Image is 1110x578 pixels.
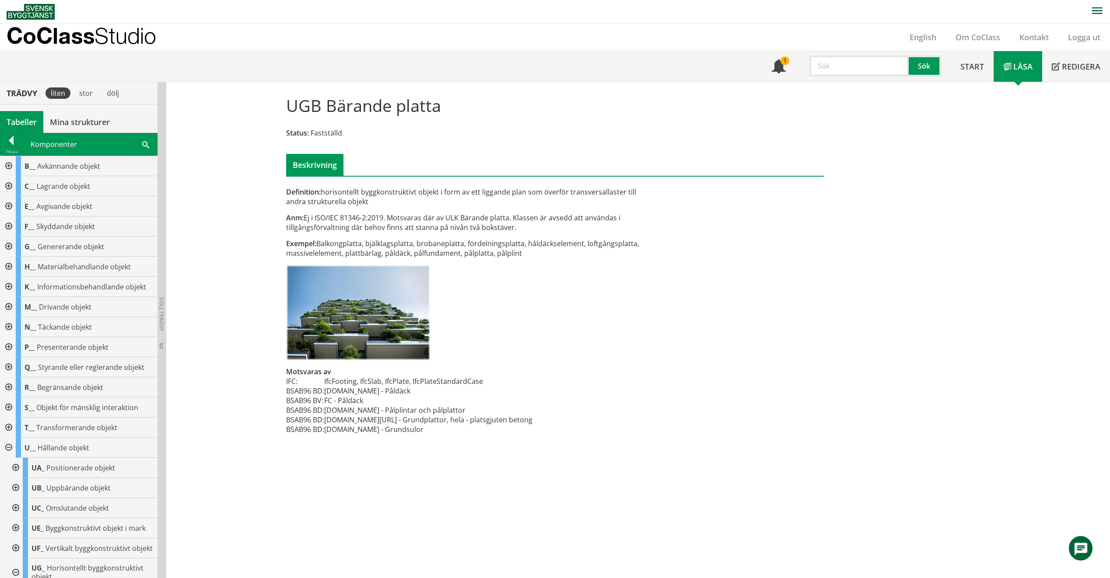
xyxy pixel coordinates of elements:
[38,443,89,453] span: Hållande objekt
[324,376,532,386] td: IfcFooting, IfcSlab, IfcPlate, IfcPlateStandardCase
[909,56,941,77] button: Sök
[951,51,994,82] a: Start
[286,415,324,425] td: BSAB96 BD:
[286,213,640,232] div: Ej i ISO/IEC 81346-2:2019. Motsvaras där av ULK Bärande platta. Klassen är avsedd att användas i ...
[39,302,91,312] span: Drivande objekt
[37,383,103,392] span: Begränsande objekt
[1058,32,1110,42] a: Logga ut
[286,386,324,396] td: BSAB96 BD:
[286,425,324,434] td: BSAB96 BD:
[36,222,95,231] span: Skyddande objekt
[286,396,324,405] td: BSAB96 BV:
[32,503,44,513] span: UC_
[324,386,532,396] td: [DOMAIN_NAME] - Påldäck
[0,148,22,155] div: Tillbaka
[2,88,42,98] div: Trädvy
[286,128,309,138] span: Status:
[25,383,35,392] span: R__
[25,423,35,432] span: T__
[900,32,946,42] a: English
[32,563,45,573] span: UG_
[324,425,532,434] td: [DOMAIN_NAME] - Grundsulor
[38,262,131,272] span: Materialbehandlande objekt
[946,32,1010,42] a: Om CoClass
[286,96,441,115] h1: UGB Bärande platta
[25,222,35,231] span: F__
[38,242,104,251] span: Genererande objekt
[25,443,36,453] span: U__
[102,87,124,99] div: dölj
[286,405,324,415] td: BSAB96 BD:
[37,282,146,292] span: Informationsbehandlande objekt
[25,202,35,211] span: E__
[32,483,45,493] span: UB_
[25,302,37,312] span: M__
[36,423,117,432] span: Transformerande objekt
[960,61,984,72] span: Start
[46,523,146,533] span: Byggkonstruktivt objekt i mark
[286,213,304,223] span: Anm:
[1013,61,1033,72] span: Läsa
[95,23,156,49] span: Studio
[25,161,35,171] span: B__
[286,239,640,258] div: Balkongplatta, bjälklagsplatta, brobaneplatta, fördelningsplatta, håldäckselement, loftgångsplatt...
[324,415,532,425] td: [DOMAIN_NAME][URL] - Grundplattor, hela - platsgjuten betong
[38,362,144,372] span: Styrande eller reglerande objekt
[1042,51,1110,82] a: Redigera
[46,87,70,99] div: liten
[158,297,165,331] span: Dölj trädvy
[142,139,149,149] span: Sök i tabellen
[25,282,35,292] span: K__
[23,133,157,155] div: Komponenter
[286,239,316,248] span: Exempel:
[25,181,35,191] span: C__
[36,202,92,211] span: Avgivande objekt
[286,187,321,197] span: Definition:
[772,60,786,74] span: Notifikationer
[25,403,35,412] span: S__
[46,503,109,513] span: Omslutande objekt
[7,24,175,51] a: CoClassStudio
[38,322,92,332] span: Täckande objekt
[781,56,789,65] div: 1
[37,181,90,191] span: Lagrande objekt
[809,56,909,77] input: Sök
[37,161,100,171] span: Avkännande objekt
[25,342,35,352] span: P__
[46,463,115,473] span: Positionerade objekt
[7,4,55,20] img: Svensk Byggtjänst
[46,543,153,553] span: Vertikalt byggkonstruktivt objekt
[762,51,795,82] a: 1
[25,362,36,372] span: Q__
[994,51,1042,82] a: Läsa
[311,128,342,138] span: Fastställd
[43,111,116,133] a: Mina strukturer
[324,396,532,405] td: FC - Påldäck
[37,342,109,352] span: Presenterande objekt
[74,87,98,99] div: stor
[25,242,36,251] span: G__
[36,403,138,412] span: Objekt för mänsklig interaktion
[46,483,111,493] span: Uppbärande objekt
[7,31,156,41] p: CoClass
[25,262,36,272] span: H__
[32,523,44,533] span: UE_
[1062,61,1100,72] span: Redigera
[286,367,331,376] span: Motsvaras av
[286,376,324,386] td: IFC:
[286,187,640,206] div: horisontellt byggkonstruktivt objekt i form av ett liggande plan som överför transversallaster ti...
[32,543,44,553] span: UF_
[324,405,532,415] td: [DOMAIN_NAME] - Pålplintar och pålplattor
[286,154,343,176] div: Beskrivning
[25,322,36,332] span: N__
[286,265,430,361] img: ugb-barande-platta.jpg
[32,463,45,473] span: UA_
[1010,32,1058,42] a: Kontakt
